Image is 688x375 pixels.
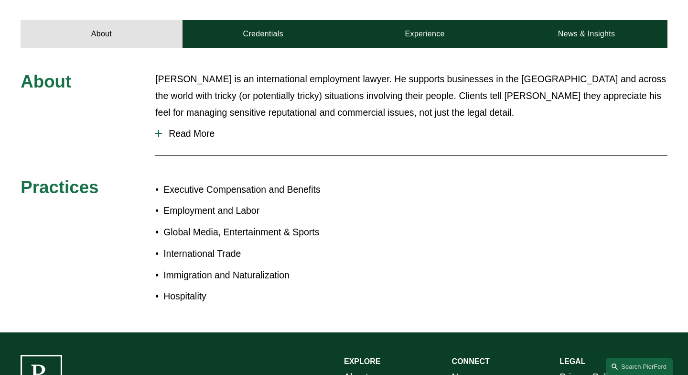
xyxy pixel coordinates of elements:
[155,121,667,146] button: Read More
[162,128,667,139] span: Read More
[21,177,98,197] span: Practices
[163,245,344,262] p: International Trade
[344,357,380,365] strong: EXPLORE
[183,20,344,48] a: Credentials
[163,288,344,305] p: Hospitality
[606,358,673,375] a: Search this site
[155,71,667,121] p: [PERSON_NAME] is an international employment lawyer. He supports businesses in the [GEOGRAPHIC_DA...
[452,357,490,365] strong: CONNECT
[21,20,182,48] a: About
[163,224,344,241] p: Global Media, Entertainment & Sports
[163,181,344,198] p: Executive Compensation and Benefits
[163,202,344,219] p: Employment and Labor
[505,20,667,48] a: News & Insights
[559,357,585,365] strong: LEGAL
[344,20,505,48] a: Experience
[21,72,71,91] span: About
[163,267,344,284] p: Immigration and Naturalization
